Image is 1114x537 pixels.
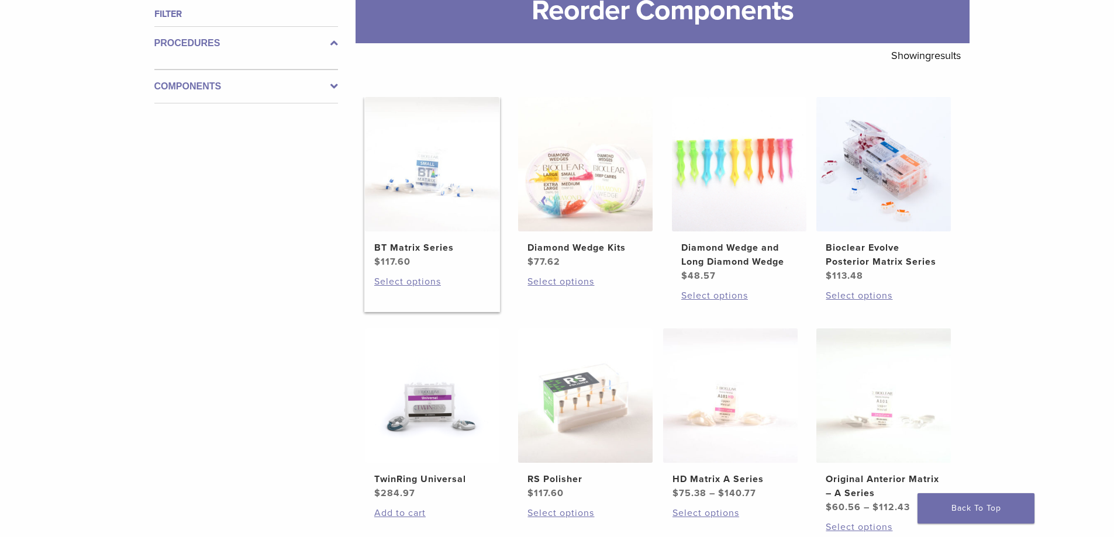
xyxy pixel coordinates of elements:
[918,493,1034,524] a: Back To Top
[663,328,799,500] a: HD Matrix A SeriesHD Matrix A Series
[154,79,338,93] label: Components
[872,501,910,513] bdi: 112.43
[681,270,688,282] span: $
[681,289,797,303] a: Select options for “Diamond Wedge and Long Diamond Wedge”
[826,472,941,500] h2: Original Anterior Matrix – A Series
[826,270,863,282] bdi: 113.48
[518,328,653,463] img: RS Polisher
[681,241,797,269] h2: Diamond Wedge and Long Diamond Wedge
[374,487,415,499] bdi: 284.97
[374,256,411,268] bdi: 117.60
[154,36,338,50] label: Procedures
[816,328,951,463] img: Original Anterior Matrix - A Series
[718,487,725,499] span: $
[365,97,499,231] img: BT Matrix Series
[527,487,564,499] bdi: 117.60
[527,275,643,289] a: Select options for “Diamond Wedge Kits”
[826,501,861,513] bdi: 60.56
[527,241,643,255] h2: Diamond Wedge Kits
[364,328,501,500] a: TwinRing UniversalTwinRing Universal $284.97
[718,487,756,499] bdi: 140.77
[527,256,560,268] bdi: 77.62
[681,270,716,282] bdi: 48.57
[826,520,941,534] a: Select options for “Original Anterior Matrix - A Series”
[672,506,788,520] a: Select options for “HD Matrix A Series”
[374,275,490,289] a: Select options for “BT Matrix Series”
[891,43,961,68] p: Showing results
[374,472,490,486] h2: TwinRing Universal
[154,7,338,21] h4: Filter
[826,270,832,282] span: $
[527,256,534,268] span: $
[672,472,788,486] h2: HD Matrix A Series
[374,506,490,520] a: Add to cart: “TwinRing Universal”
[374,487,381,499] span: $
[518,328,654,500] a: RS PolisherRS Polisher $117.60
[518,97,653,231] img: Diamond Wedge Kits
[374,241,490,255] h2: BT Matrix Series
[364,97,501,269] a: BT Matrix SeriesBT Matrix Series $117.60
[672,487,679,499] span: $
[826,289,941,303] a: Select options for “Bioclear Evolve Posterior Matrix Series”
[672,487,706,499] bdi: 75.38
[672,97,806,231] img: Diamond Wedge and Long Diamond Wedge
[816,97,952,283] a: Bioclear Evolve Posterior Matrix SeriesBioclear Evolve Posterior Matrix Series $113.48
[826,241,941,269] h2: Bioclear Evolve Posterior Matrix Series
[864,501,870,513] span: –
[527,487,534,499] span: $
[826,501,832,513] span: $
[527,506,643,520] a: Select options for “RS Polisher”
[872,501,879,513] span: $
[374,256,381,268] span: $
[816,328,952,514] a: Original Anterior Matrix - A SeriesOriginal Anterior Matrix – A Series
[518,97,654,269] a: Diamond Wedge KitsDiamond Wedge Kits $77.62
[671,97,808,283] a: Diamond Wedge and Long Diamond WedgeDiamond Wedge and Long Diamond Wedge $48.57
[365,328,499,463] img: TwinRing Universal
[709,487,715,499] span: –
[816,97,951,231] img: Bioclear Evolve Posterior Matrix Series
[527,472,643,486] h2: RS Polisher
[663,328,798,463] img: HD Matrix A Series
